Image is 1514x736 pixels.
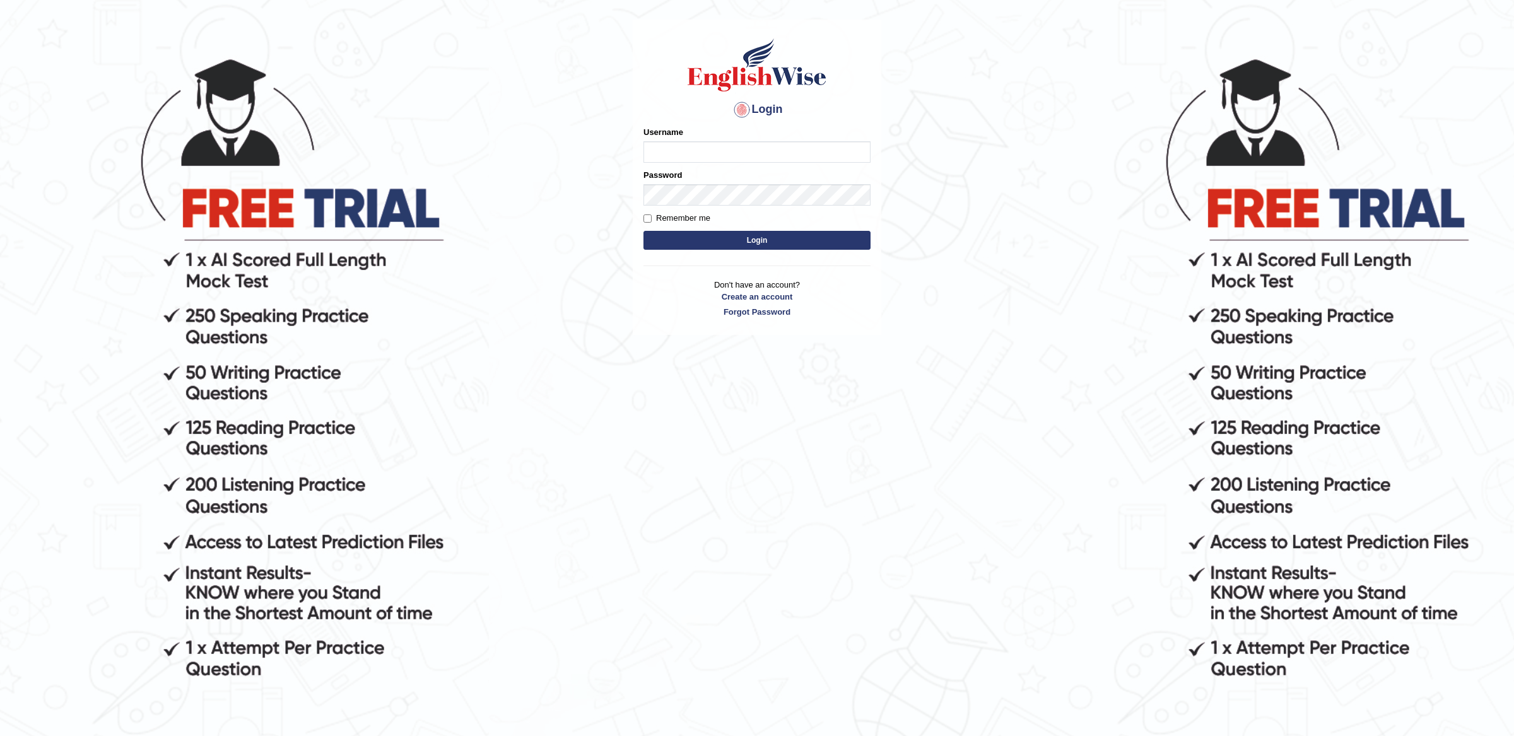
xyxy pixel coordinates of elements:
[685,37,829,93] img: Logo of English Wise sign in for intelligent practice with AI
[643,214,652,223] input: Remember me
[643,231,871,250] button: Login
[643,169,682,181] label: Password
[643,291,871,303] a: Create an account
[643,306,871,318] a: Forgot Password
[643,100,871,120] h4: Login
[643,279,871,318] p: Don't have an account?
[643,126,683,138] label: Username
[643,212,710,225] label: Remember me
